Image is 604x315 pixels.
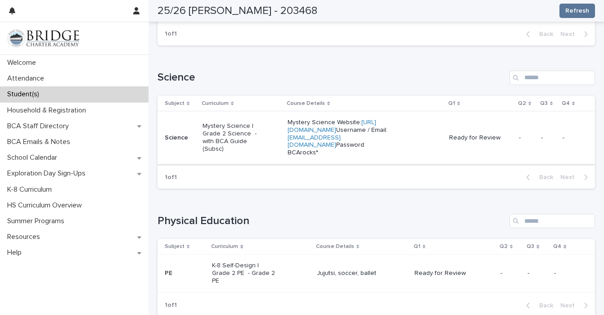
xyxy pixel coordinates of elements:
[449,134,512,142] p: Ready for Review
[4,233,47,241] p: Resources
[553,242,561,252] p: Q4
[557,173,595,181] button: Next
[4,201,89,210] p: HS Curriculum Overview
[158,166,184,189] p: 1 of 1
[4,185,59,194] p: K-8 Curriculum
[560,302,580,309] span: Next
[288,119,376,133] a: [URL][DOMAIN_NAME]
[557,30,595,38] button: Next
[4,169,93,178] p: Exploration Day Sign-Ups
[158,215,506,228] h1: Physical Education
[534,31,553,37] span: Back
[4,106,93,115] p: Household & Registration
[288,119,416,157] p: Mystery Science Website: Username / Email: Password: BCArocks*
[158,112,595,164] tr: ScienceMystery Science | Grade 2 Science - with BCA Guide (Subsc)Mystery Science Website:[URL][DO...
[4,90,46,99] p: Student(s)
[211,242,238,252] p: Curriculum
[202,99,229,108] p: Curriculum
[4,138,77,146] p: BCA Emails & Notes
[557,301,595,310] button: Next
[554,270,581,277] p: -
[203,122,267,153] p: Mystery Science | Grade 2 Science - with BCA Guide (Subsc)
[317,270,407,277] p: Jujutsi, soccer, ballet
[534,302,553,309] span: Back
[158,71,506,84] h1: Science
[448,99,455,108] p: Q1
[287,99,325,108] p: Course Details
[527,242,534,252] p: Q3
[519,134,534,142] p: -
[316,242,354,252] p: Course Details
[527,270,547,277] p: -
[7,29,79,47] img: V1C1m3IdTEidaUdm9Hs0
[158,255,595,292] tr: PEK-8 Self-Design | Grade 2 PE - Grade 2 PEJujutsi, soccer, balletReady for Review---
[4,217,72,225] p: Summer Programs
[519,30,557,38] button: Back
[4,153,64,162] p: School Calendar
[500,270,520,277] p: -
[534,174,553,180] span: Back
[165,270,205,277] p: PE
[559,4,595,18] button: Refresh
[158,4,317,18] h2: 25/26 [PERSON_NAME] - 203468
[414,242,420,252] p: Q1
[4,74,51,83] p: Attendance
[415,270,479,277] p: Ready for Review
[562,99,570,108] p: Q4
[565,6,589,15] span: Refresh
[288,135,341,148] a: [EMAIL_ADDRESS][DOMAIN_NAME]
[4,58,43,67] p: Welcome
[518,99,526,108] p: Q2
[165,242,185,252] p: Subject
[165,134,195,142] p: Science
[165,99,185,108] p: Subject
[560,31,580,37] span: Next
[540,99,548,108] p: Q3
[519,301,557,310] button: Back
[500,242,508,252] p: Q2
[541,134,555,142] p: -
[158,23,184,45] p: 1 of 1
[212,262,276,284] p: K-8 Self-Design | Grade 2 PE - Grade 2 PE
[509,214,595,228] input: Search
[560,174,580,180] span: Next
[4,122,76,130] p: BCA Staff Directory
[4,248,29,257] p: Help
[519,173,557,181] button: Back
[563,134,581,142] p: -
[509,71,595,85] input: Search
